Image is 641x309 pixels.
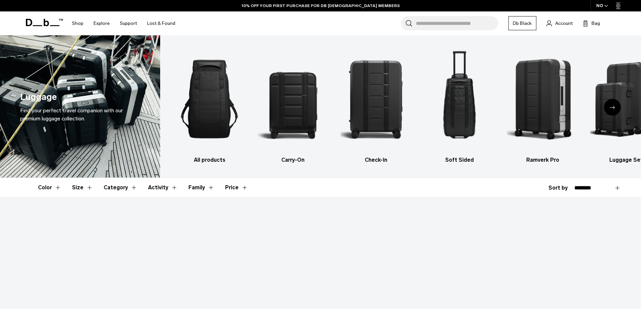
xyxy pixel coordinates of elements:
[242,3,400,9] a: 10% OFF YOUR FIRST PURCHASE FOR DB [DEMOGRAPHIC_DATA] MEMBERS
[507,45,579,164] a: Db Ramverk Pro
[188,178,214,197] button: Toggle Filter
[174,45,245,164] a: Db All products
[72,178,93,197] button: Toggle Filter
[424,156,495,164] h3: Soft Sided
[424,45,495,164] li: 4 / 6
[20,90,57,104] h1: Luggage
[257,45,329,164] a: Db Carry-On
[257,45,329,153] img: Db
[147,11,175,35] a: Lost & Found
[120,11,137,35] a: Support
[583,19,600,27] button: Bag
[104,178,137,197] button: Toggle Filter
[257,45,329,164] li: 2 / 6
[424,45,495,164] a: Db Soft Sided
[507,45,579,153] img: Db
[225,178,248,197] button: Toggle Price
[341,156,412,164] h3: Check-In
[507,156,579,164] h3: Ramverk Pro
[507,45,579,164] li: 5 / 6
[148,178,178,197] button: Toggle Filter
[604,99,621,116] div: Next slide
[592,20,600,27] span: Bag
[555,20,573,27] span: Account
[424,45,495,153] img: Db
[257,156,329,164] h3: Carry-On
[341,45,412,164] li: 3 / 6
[67,11,180,35] nav: Main Navigation
[20,107,123,122] span: Find your perfect travel companion with our premium luggage collection.
[94,11,110,35] a: Explore
[174,45,245,164] li: 1 / 6
[72,11,83,35] a: Shop
[341,45,412,153] img: Db
[546,19,573,27] a: Account
[341,45,412,164] a: Db Check-In
[174,45,245,153] img: Db
[38,178,61,197] button: Toggle Filter
[508,16,536,30] a: Db Black
[174,156,245,164] h3: All products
